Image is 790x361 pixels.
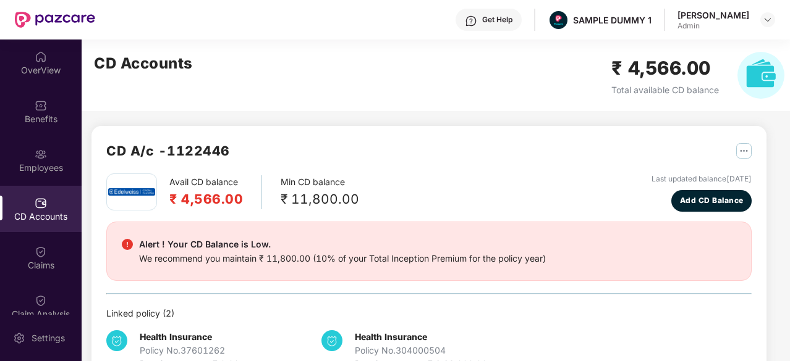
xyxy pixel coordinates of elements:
[15,12,95,28] img: New Pazcare Logo
[652,173,752,185] div: Last updated balance [DATE]
[140,331,212,342] b: Health Insurance
[28,332,69,344] div: Settings
[108,188,155,195] img: edel.png
[35,148,47,160] img: svg+xml;base64,PHN2ZyBpZD0iRW1wbG95ZWVzIiB4bWxucz0iaHR0cDovL3d3dy53My5vcmcvMjAwMC9zdmciIHdpZHRoPS...
[737,52,784,99] img: svg+xml;base64,PHN2ZyB4bWxucz0iaHR0cDovL3d3dy53My5vcmcvMjAwMC9zdmciIHhtbG5zOnhsaW5rPSJodHRwOi8vd3...
[573,14,652,26] div: SAMPLE DUMMY 1
[355,331,427,342] b: Health Insurance
[736,143,752,159] img: svg+xml;base64,PHN2ZyB4bWxucz0iaHR0cDovL3d3dy53My5vcmcvMjAwMC9zdmciIHdpZHRoPSIyNSIgaGVpZ2h0PSIyNS...
[465,15,477,27] img: svg+xml;base64,PHN2ZyBpZD0iSGVscC0zMngzMiIgeG1sbnM9Imh0dHA6Ly93d3cudzMub3JnLzIwMDAvc3ZnIiB3aWR0aD...
[106,330,127,351] img: svg+xml;base64,PHN2ZyB4bWxucz0iaHR0cDovL3d3dy53My5vcmcvMjAwMC9zdmciIHdpZHRoPSIzNCIgaGVpZ2h0PSIzNC...
[139,252,546,265] div: We recommend you maintain ₹ 11,800.00 (10% of your Total Inception Premium for the policy year)
[611,54,719,83] h2: ₹ 4,566.00
[321,330,342,351] img: svg+xml;base64,PHN2ZyB4bWxucz0iaHR0cDovL3d3dy53My5vcmcvMjAwMC9zdmciIHdpZHRoPSIzNCIgaGVpZ2h0PSIzNC...
[677,21,749,31] div: Admin
[671,190,752,212] button: Add CD Balance
[35,197,47,209] img: svg+xml;base64,PHN2ZyBpZD0iQ0RfQWNjb3VudHMiIGRhdGEtbmFtZT0iQ0QgQWNjb3VudHMiIHhtbG5zPSJodHRwOi8vd3...
[281,175,359,209] div: Min CD balance
[281,189,359,209] div: ₹ 11,800.00
[13,332,25,344] img: svg+xml;base64,PHN2ZyBpZD0iU2V0dGluZy0yMHgyMCIgeG1sbnM9Imh0dHA6Ly93d3cudzMub3JnLzIwMDAvc3ZnIiB3aW...
[35,99,47,112] img: svg+xml;base64,PHN2ZyBpZD0iQmVuZWZpdHMiIHhtbG5zPSJodHRwOi8vd3d3LnczLm9yZy8yMDAwL3N2ZyIgd2lkdGg9Ij...
[169,175,262,209] div: Avail CD balance
[35,51,47,63] img: svg+xml;base64,PHN2ZyBpZD0iSG9tZSIgeG1sbnM9Imh0dHA6Ly93d3cudzMub3JnLzIwMDAvc3ZnIiB3aWR0aD0iMjAiIG...
[106,307,752,320] div: Linked policy ( 2 )
[611,85,719,95] span: Total available CD balance
[355,344,487,357] div: Policy No. 304000504
[680,195,744,207] span: Add CD Balance
[763,15,773,25] img: svg+xml;base64,PHN2ZyBpZD0iRHJvcGRvd24tMzJ4MzIiIHhtbG5zPSJodHRwOi8vd3d3LnczLm9yZy8yMDAwL3N2ZyIgd2...
[140,344,239,357] div: Policy No. 37601262
[550,11,567,29] img: Pazcare_Alternative_logo-01-01.png
[139,237,546,252] div: Alert ! Your CD Balance is Low.
[35,246,47,258] img: svg+xml;base64,PHN2ZyBpZD0iQ2xhaW0iIHhtbG5zPSJodHRwOi8vd3d3LnczLm9yZy8yMDAwL3N2ZyIgd2lkdGg9IjIwIi...
[169,189,243,209] h2: ₹ 4,566.00
[482,15,512,25] div: Get Help
[94,52,193,75] h2: CD Accounts
[35,294,47,307] img: svg+xml;base64,PHN2ZyBpZD0iQ2xhaW0iIHhtbG5zPSJodHRwOi8vd3d3LnczLm9yZy8yMDAwL3N2ZyIgd2lkdGg9IjIwIi...
[122,239,133,250] img: svg+xml;base64,PHN2ZyBpZD0iRGFuZ2VyX2FsZXJ0IiBkYXRhLW5hbWU9IkRhbmdlciBhbGVydCIgeG1sbnM9Imh0dHA6Ly...
[677,9,749,21] div: [PERSON_NAME]
[106,141,230,161] h2: CD A/c - 1122446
